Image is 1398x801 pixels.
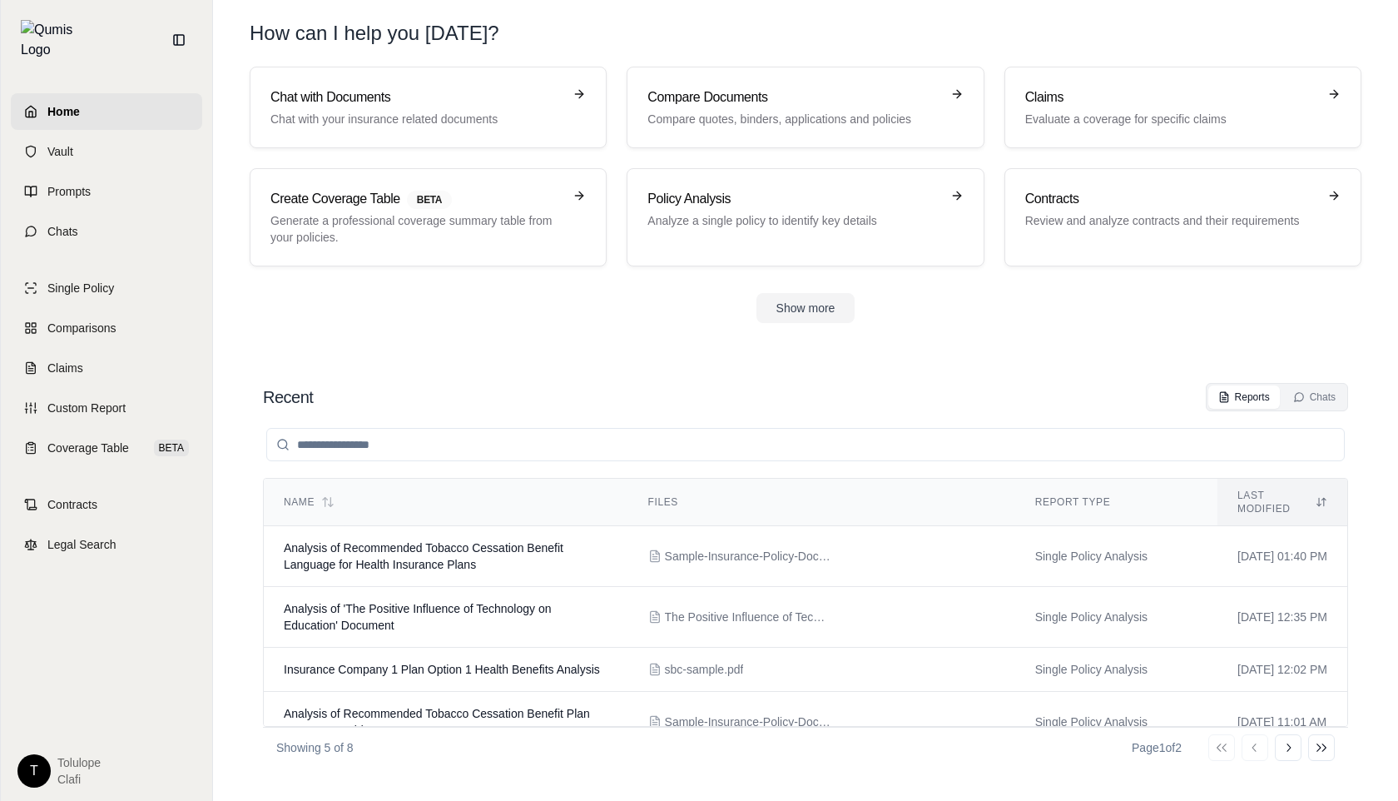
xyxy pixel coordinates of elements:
[270,87,563,107] h3: Chat with Documents
[1025,189,1317,209] h3: Contracts
[270,189,563,209] h3: Create Coverage Table
[47,496,97,513] span: Contracts
[1015,526,1217,587] td: Single Policy Analysis
[11,213,202,250] a: Chats
[47,440,129,456] span: Coverage Table
[47,400,126,416] span: Custom Report
[11,133,202,170] a: Vault
[1004,168,1361,266] a: ContractsReview and analyze contracts and their requirements
[647,189,939,209] h3: Policy Analysis
[11,350,202,386] a: Claims
[1237,489,1327,515] div: Last modified
[154,440,189,456] span: BETA
[47,143,73,160] span: Vault
[250,168,607,266] a: Create Coverage TableBETAGenerate a professional coverage summary table from your policies.
[11,270,202,306] a: Single Policy
[665,609,831,625] span: The Positive Influence of Technology on Education.docx
[284,663,600,676] span: Insurance Company 1 Plan Option 1 Health Benefits Analysis
[665,548,831,565] span: Sample-Insurance-Policy-Document-Language.pdf
[270,111,563,127] p: Chat with your insurance related documents
[1217,587,1347,648] td: [DATE] 12:35 PM
[407,191,452,209] span: BETA
[11,310,202,346] a: Comparisons
[665,714,831,730] span: Sample-Insurance-Policy-Document-Language.pdf
[11,486,202,523] a: Contracts
[17,754,51,788] div: T
[756,293,855,323] button: Show more
[47,183,91,200] span: Prompts
[57,771,101,788] span: Clafi
[47,223,78,240] span: Chats
[647,87,939,107] h3: Compare Documents
[250,67,607,148] a: Chat with DocumentsChat with your insurance related documents
[47,320,116,336] span: Comparisons
[263,386,313,409] h2: Recent
[250,20,499,47] h1: How can I help you [DATE]?
[1025,111,1317,127] p: Evaluate a coverage for specific claims
[11,93,202,130] a: Home
[284,707,590,737] span: Analysis of Recommended Tobacco Cessation Benefit Plan Language Guidance
[1217,648,1347,692] td: [DATE] 12:02 PM
[276,739,354,756] p: Showing 5 of 8
[647,111,939,127] p: Compare quotes, binders, applications and policies
[1132,739,1182,756] div: Page 1 of 2
[1293,391,1336,404] div: Chats
[11,390,202,426] a: Custom Report
[627,67,984,148] a: Compare DocumentsCompare quotes, binders, applications and policies
[1004,67,1361,148] a: ClaimsEvaluate a coverage for specific claims
[21,20,83,60] img: Qumis Logo
[11,526,202,563] a: Legal Search
[628,479,1015,526] th: Files
[1015,692,1217,753] td: Single Policy Analysis
[1015,479,1217,526] th: Report Type
[1025,212,1317,229] p: Review and analyze contracts and their requirements
[284,495,608,509] div: Name
[47,360,83,376] span: Claims
[1217,526,1347,587] td: [DATE] 01:40 PM
[1015,587,1217,648] td: Single Policy Analysis
[11,430,202,466] a: Coverage TableBETA
[627,168,984,266] a: Policy AnalysisAnalyze a single policy to identify key details
[1025,87,1317,107] h3: Claims
[1208,386,1280,409] button: Reports
[47,536,116,553] span: Legal Search
[47,103,80,120] span: Home
[1217,692,1347,753] td: [DATE] 11:01 AM
[57,754,101,771] span: tolulope
[1015,648,1217,692] td: Single Policy Analysis
[47,280,114,296] span: Single Policy
[665,661,744,678] span: sbc-sample.pdf
[1283,386,1346,409] button: Chats
[166,27,192,53] button: Collapse sidebar
[284,602,552,632] span: Analysis of 'The Positive Influence of Technology on Education' Document
[647,212,939,229] p: Analyze a single policy to identify key details
[1218,391,1270,404] div: Reports
[284,541,563,571] span: Analysis of Recommended Tobacco Cessation Benefit Language for Health Insurance Plans
[270,212,563,246] p: Generate a professional coverage summary table from your policies.
[11,173,202,210] a: Prompts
